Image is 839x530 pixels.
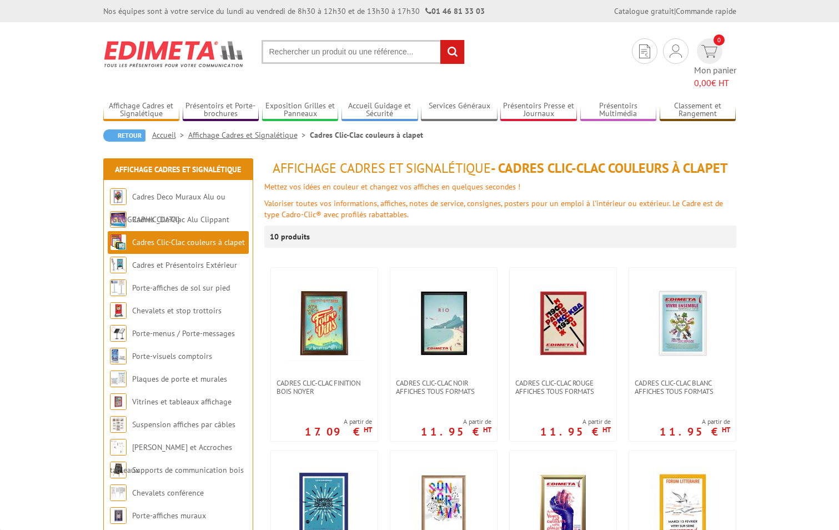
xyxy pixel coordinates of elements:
a: Cadres et Présentoirs Extérieur [132,260,237,270]
img: Cadres et Présentoirs Extérieur [110,257,127,273]
img: Cadres clic-clac rouge affiches tous formats [524,284,602,362]
a: Présentoirs Multimédia [580,101,657,119]
input: rechercher [440,40,464,64]
font: Valoriser toutes vos informations, affiches, notes de service, consignes, posters pour un emploi ... [264,198,723,219]
img: Plaques de porte et murales [110,371,127,387]
a: Affichage Cadres et Signalétique [103,101,180,119]
font: Mettez vos idées en couleur et changez vos affiches en quelques secondes ! [264,182,520,192]
p: 11.95 € [660,428,730,435]
span: € HT [694,77,736,89]
img: devis rapide [670,44,682,58]
a: Cadres Clic-Clac couleurs à clapet [132,237,245,247]
sup: HT [602,425,611,434]
span: A partir de [660,417,730,426]
a: Supports de communication bois [132,465,244,475]
a: devis rapide 0 Mon panier 0,00€ HT [694,38,736,89]
sup: HT [483,425,491,434]
a: Retour [103,129,145,142]
img: Cadres Deco Muraux Alu ou Bois [110,188,127,205]
span: CADRES CLIC-CLAC FINITION BOIS NOYER [277,379,372,396]
img: Chevalets et stop trottoirs [110,302,127,319]
a: Chevalets et stop trottoirs [132,306,222,316]
span: 0,00 [694,77,711,88]
img: Cadres clic-clac blanc affiches tous formats [644,284,721,362]
div: | [614,6,736,17]
img: Cadres clic-clac noir affiches tous formats [405,284,483,362]
a: Accueil [152,130,188,140]
img: devis rapide [639,44,650,58]
img: Porte-menus / Porte-messages [110,325,127,342]
a: Cadres clic-clac noir affiches tous formats [390,379,497,396]
a: Services Généraux [421,101,498,119]
span: Affichage Cadres et Signalétique [273,159,491,177]
sup: HT [722,425,730,434]
a: Affichage Cadres et Signalétique [115,164,241,174]
a: Exposition Grilles et Panneaux [262,101,339,119]
img: CADRES CLIC-CLAC FINITION BOIS NOYER [285,284,363,362]
strong: 01 46 81 33 03 [425,6,485,16]
a: Porte-affiches de sol sur pied [132,283,230,293]
img: Cimaises et Accroches tableaux [110,439,127,456]
span: Mon panier [694,64,736,89]
a: Porte-menus / Porte-messages [132,328,235,338]
span: A partir de [421,417,491,426]
a: Présentoirs et Porte-brochures [183,101,259,119]
a: Commande rapide [676,6,736,16]
a: CADRES CLIC-CLAC FINITION BOIS NOYER [271,379,378,396]
span: A partir de [305,417,372,426]
a: Chevalets conférence [132,488,204,498]
a: Cadres clic-clac rouge affiches tous formats [510,379,616,396]
sup: HT [364,425,372,434]
a: Accueil Guidage et Sécurité [341,101,418,119]
a: Porte-affiches muraux [132,511,206,521]
p: 10 produits [270,226,312,248]
img: Edimeta [103,33,245,74]
img: devis rapide [701,45,717,58]
h1: - Cadres Clic-Clac couleurs à clapet [264,161,736,176]
a: Cadres clic-clac blanc affiches tous formats [629,379,736,396]
span: 0 [714,34,725,46]
a: Cadres Clic-Clac Alu Clippant [132,214,229,224]
span: Cadres clic-clac blanc affiches tous formats [635,379,730,396]
span: Cadres clic-clac noir affiches tous formats [396,379,491,396]
img: Suspension affiches par câbles [110,416,127,433]
p: 11.95 € [540,428,611,435]
a: Cadres Deco Muraux Alu ou [GEOGRAPHIC_DATA] [110,192,225,224]
span: Cadres clic-clac rouge affiches tous formats [515,379,611,396]
a: Suspension affiches par câbles [132,419,235,429]
a: Présentoirs Presse et Journaux [500,101,577,119]
div: Nos équipes sont à votre service du lundi au vendredi de 8h30 à 12h30 et de 13h30 à 17h30 [103,6,485,17]
img: Porte-affiches de sol sur pied [110,279,127,296]
a: Affichage Cadres et Signalétique [188,130,310,140]
span: A partir de [540,417,611,426]
a: Classement et Rangement [660,101,736,119]
img: Porte-visuels comptoirs [110,348,127,364]
img: Cadres Clic-Clac couleurs à clapet [110,234,127,251]
a: Plaques de porte et murales [132,374,227,384]
img: Vitrines et tableaux affichage [110,393,127,410]
a: Vitrines et tableaux affichage [132,397,232,407]
input: Rechercher un produit ou une référence... [262,40,465,64]
img: Porte-affiches muraux [110,507,127,524]
p: 17.09 € [305,428,372,435]
img: Chevalets conférence [110,484,127,501]
li: Cadres Clic-Clac couleurs à clapet [310,129,423,141]
p: 11.95 € [421,428,491,435]
a: [PERSON_NAME] et Accroches tableaux [110,442,232,475]
a: Catalogue gratuit [614,6,674,16]
a: Porte-visuels comptoirs [132,351,212,361]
